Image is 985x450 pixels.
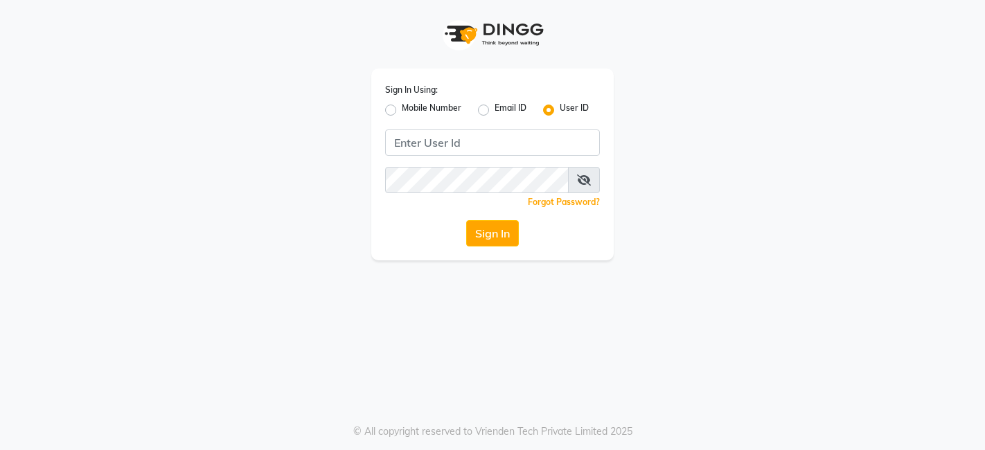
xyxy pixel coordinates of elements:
[495,102,526,118] label: Email ID
[466,220,519,246] button: Sign In
[402,102,461,118] label: Mobile Number
[560,102,589,118] label: User ID
[437,14,548,55] img: logo1.svg
[385,84,438,96] label: Sign In Using:
[385,167,569,193] input: Username
[528,197,600,207] a: Forgot Password?
[385,129,600,156] input: Username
